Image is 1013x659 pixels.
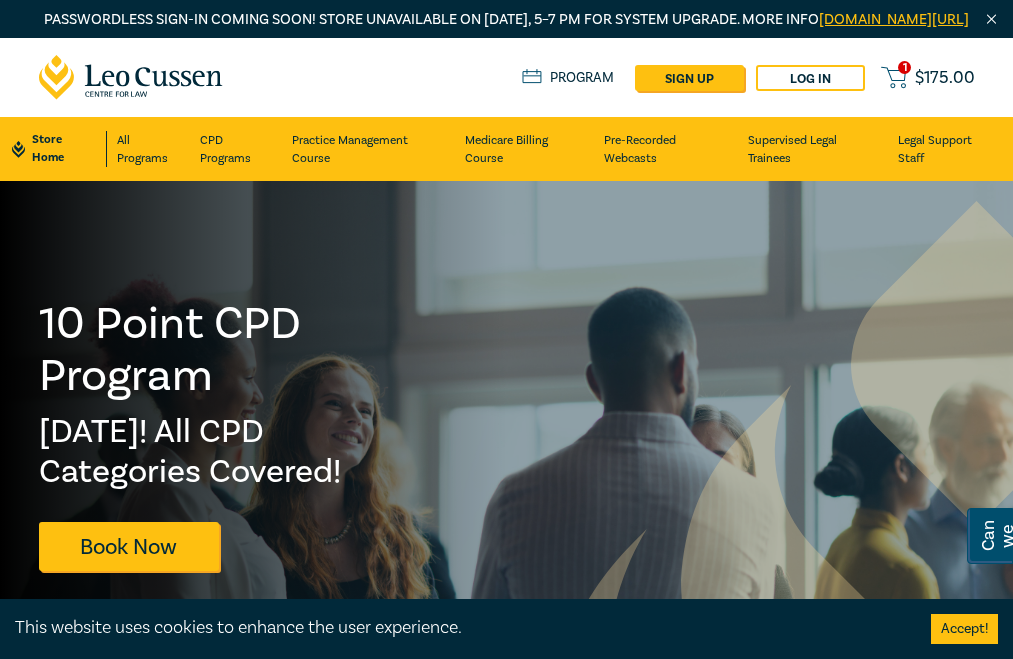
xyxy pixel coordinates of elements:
a: All Programs [117,117,184,181]
button: Accept cookies [931,614,998,644]
a: Log in [756,65,865,91]
a: Program [522,69,615,87]
span: 1 [898,61,911,74]
a: Legal Support Staff [898,117,1001,181]
a: Pre-Recorded Webcasts [604,117,732,181]
h1: 10 Point CPD Program [39,298,415,402]
a: Book Now [39,522,219,571]
div: This website uses cookies to enhance the user experience. [15,615,901,641]
img: Close [983,11,1000,28]
a: [DOMAIN_NAME][URL] [819,10,969,29]
a: CPD Programs [200,117,277,181]
a: Medicare Billing Course [465,117,589,181]
a: Store Home [12,131,107,167]
a: Supervised Legal Trainees [748,117,882,181]
span: $ 175.00 [915,69,975,87]
h2: [DATE]! All CPD Categories Covered! [39,412,415,492]
p: Passwordless sign-in coming soon! Store unavailable on [DATE], 5–7 PM for system upgrade. More info [39,9,975,31]
a: Practice Management Course [292,117,448,181]
a: sign up [635,65,744,91]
